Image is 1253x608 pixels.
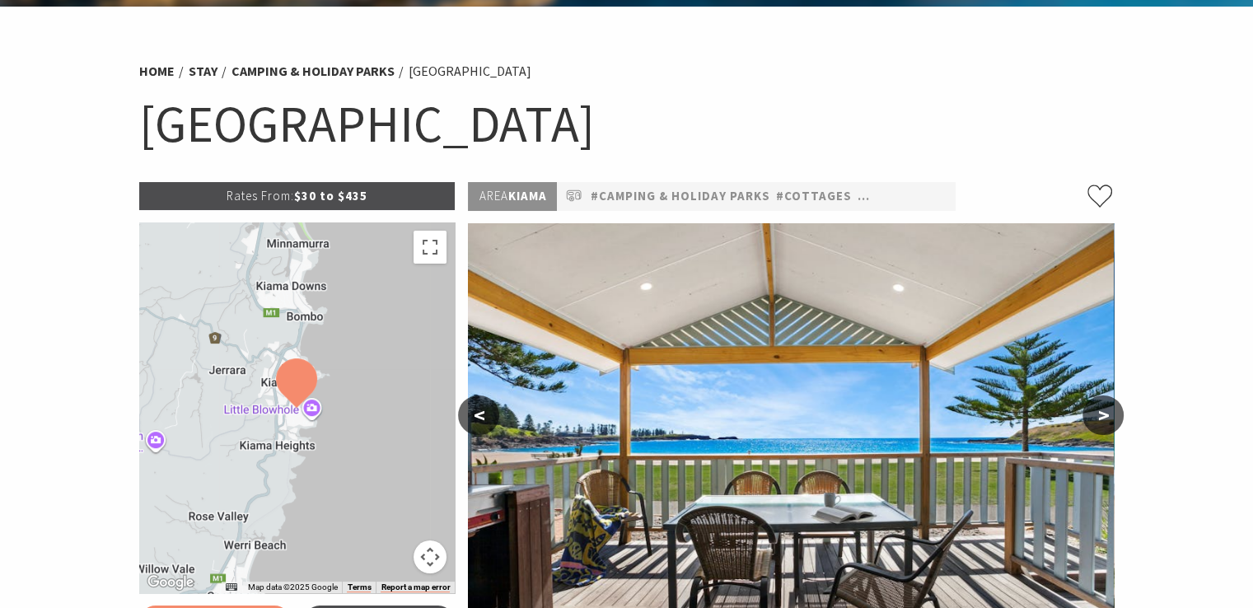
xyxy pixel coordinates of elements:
[247,582,337,592] span: Map data ©2025 Google
[139,63,175,80] a: Home
[226,582,237,593] button: Keyboard shortcuts
[409,61,531,82] li: [GEOGRAPHIC_DATA]
[414,231,446,264] button: Toggle fullscreen view
[857,186,952,207] a: #Pet Friendly
[143,572,198,593] img: Google
[231,63,395,80] a: Camping & Holiday Parks
[479,188,507,203] span: Area
[189,63,217,80] a: Stay
[143,572,198,593] a: Open this area in Google Maps (opens a new window)
[381,582,450,592] a: Report a map error
[227,188,294,203] span: Rates From:
[1082,395,1124,435] button: >
[139,91,1115,157] h1: [GEOGRAPHIC_DATA]
[458,395,499,435] button: <
[775,186,851,207] a: #Cottages
[139,182,456,210] p: $30 to $435
[414,540,446,573] button: Map camera controls
[590,186,769,207] a: #Camping & Holiday Parks
[347,582,371,592] a: Terms (opens in new tab)
[468,182,557,211] p: Kiama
